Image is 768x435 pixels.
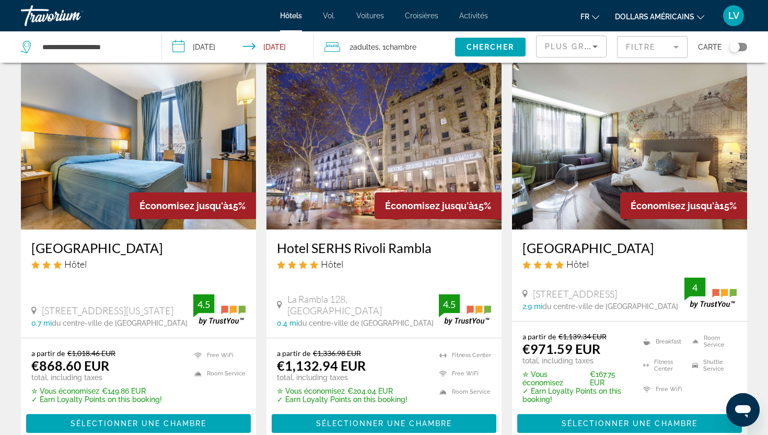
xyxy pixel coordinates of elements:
span: du centre-ville de [GEOGRAPHIC_DATA] [52,319,188,327]
p: €204.04 EUR [277,387,408,395]
button: Chercher [455,38,526,56]
span: Hôtel [64,258,87,270]
a: Sélectionner une chambre [26,417,251,428]
li: Fitness Center [638,356,688,375]
span: Économisez jusqu'à [631,200,719,211]
li: Room Service [434,385,491,398]
span: a partir de [277,349,310,358]
img: Hotel image [512,62,747,230]
span: a partir de [31,349,65,358]
span: ✮ Vous économisez [31,387,99,395]
div: 4 star Hotel [277,258,491,270]
button: Changer de langue [580,9,599,24]
img: Hotel image [266,62,502,230]
p: ✓ Earn Loyalty Points on this booking! [277,395,408,404]
ins: €868.60 EUR [31,358,109,373]
a: Voitures [356,12,384,20]
button: Filter [617,36,688,59]
span: Sélectionner une chambre [71,419,206,428]
span: 0.4 mi [277,319,298,327]
li: Breakfast [638,332,688,351]
a: [GEOGRAPHIC_DATA] [522,240,737,256]
iframe: Bouton de lancement de la fenêtre de messagerie [726,393,760,427]
a: Travorium [21,2,125,29]
div: 4.5 [193,298,214,311]
font: dollars américains [615,13,694,21]
p: ✓ Earn Loyalty Points on this booking! [31,395,162,404]
p: ✓ Earn Loyalty Points on this booking! [522,387,630,404]
div: 4 star Hotel [522,258,737,270]
font: LV [728,10,739,21]
p: total, including taxes [31,373,162,382]
ins: €1,132.94 EUR [277,358,366,373]
li: Free WiFi [189,349,246,362]
font: fr [580,13,589,21]
p: total, including taxes [522,357,630,365]
span: Sélectionner une chambre [316,419,452,428]
button: Toggle map [722,42,747,52]
img: trustyou-badge.svg [684,278,737,308]
span: a partir de [522,332,556,341]
span: Chercher [467,43,514,51]
div: 15% [129,192,256,219]
span: [STREET_ADDRESS] [533,288,617,300]
span: Carte [698,40,722,54]
img: Hotel image [21,62,256,230]
li: Room Service [189,367,246,380]
p: €167.75 EUR [522,370,630,387]
span: 2.9 mi [522,302,542,311]
a: Sélectionner une chambre [272,417,496,428]
span: du centre-ville de [GEOGRAPHIC_DATA] [298,319,434,327]
span: du centre-ville de [GEOGRAPHIC_DATA] [542,302,678,311]
span: Hôtel [566,258,589,270]
span: ✮ Vous économisez [277,387,345,395]
li: Free WiFi [638,380,688,399]
button: Sélectionner une chambre [272,414,496,433]
span: 0.7 mi [31,319,52,327]
p: total, including taxes [277,373,408,382]
a: Sélectionner une chambre [517,417,742,428]
img: trustyou-badge.svg [439,294,491,325]
span: Sélectionner une chambre [562,419,697,428]
span: Adultes [353,43,379,51]
button: Sélectionner une chambre [517,414,742,433]
li: Free WiFi [434,367,491,380]
span: [STREET_ADDRESS][US_STATE] [42,305,173,316]
span: Plus grandes économies [545,42,670,51]
button: Sélectionner une chambre [26,414,251,433]
li: Shuttle Service [687,356,737,375]
div: 15% [375,192,502,219]
span: 2 [350,40,379,54]
li: Fitness Center [434,349,491,362]
span: Économisez jusqu'à [139,200,228,211]
a: Activités [459,12,488,20]
span: La Rambla 128, [GEOGRAPHIC_DATA] [287,293,439,316]
li: Room Service [687,332,737,351]
img: trustyou-badge.svg [193,294,246,325]
del: €1,018.46 EUR [67,349,115,358]
button: Menu utilisateur [720,5,747,27]
a: Croisières [405,12,438,20]
span: Hôtel [321,258,343,270]
del: €1,139.34 EUR [558,332,607,341]
div: 4.5 [439,298,460,311]
span: ✮ Vous économisez [522,370,587,387]
mat-select: Sort by [545,40,598,53]
a: [GEOGRAPHIC_DATA] [31,240,246,256]
h3: Hotel SERHS Rivoli Rambla [277,240,491,256]
p: €149.86 EUR [31,387,162,395]
a: Hôtels [280,12,302,20]
a: Vol. [323,12,335,20]
span: , 1 [379,40,416,54]
div: 4 [684,281,705,294]
del: €1,336.98 EUR [313,349,361,358]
